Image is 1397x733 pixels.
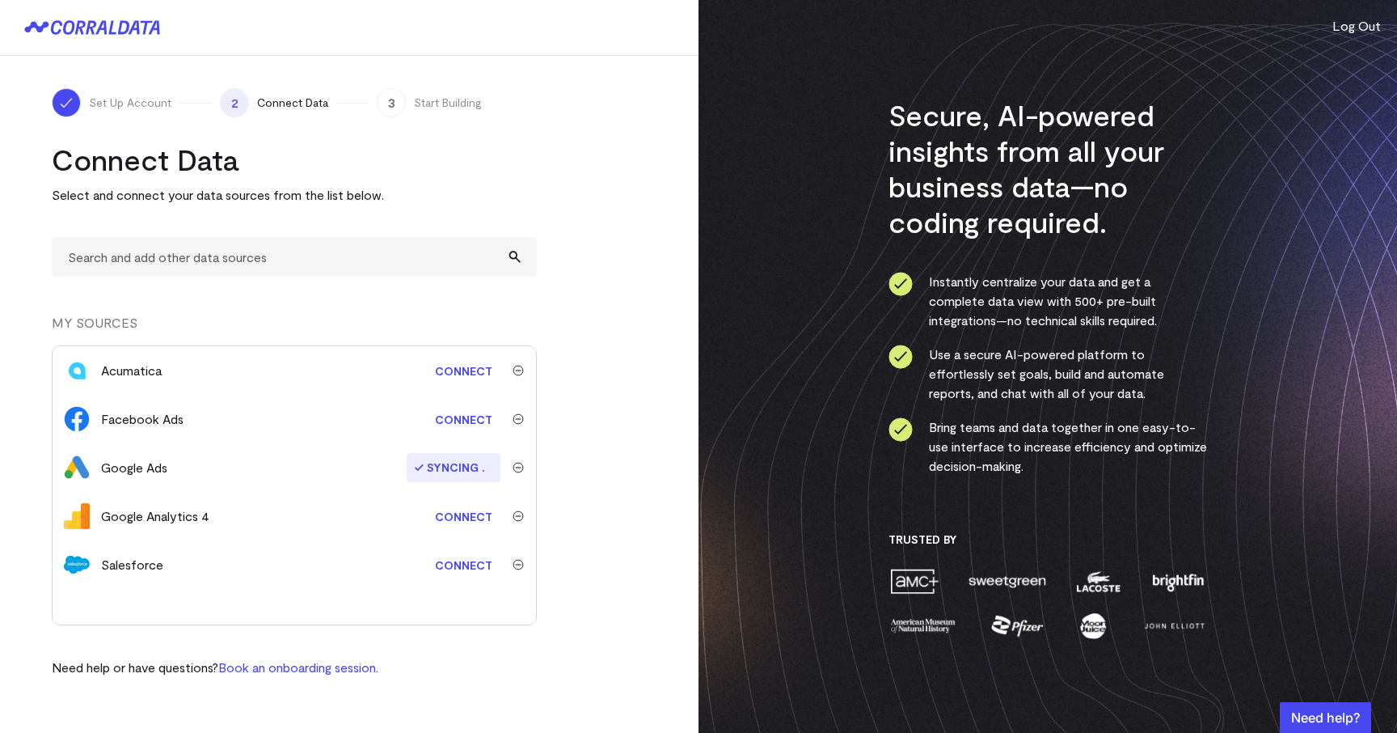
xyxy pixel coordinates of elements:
input: Search and add other data sources [52,237,537,277]
a: Book an onboarding session. [218,659,378,675]
h3: Trusted By [888,532,1208,547]
img: trash-ca1c80e1d16ab71a5036b7411d6fcb154f9f8364eee40f9fb4e52941a92a1061.svg [513,365,524,376]
p: Need help or have questions? [52,658,378,677]
h2: Connect Data [52,142,537,177]
img: trash-ca1c80e1d16ab71a5036b7411d6fcb154f9f8364eee40f9fb4e52941a92a1061.svg [513,462,524,473]
a: Connect [427,405,500,434]
button: Log Out [1332,16,1381,36]
img: amc-451ba355745a1e68da4dd692ff574243e675d7a235672d558af61b69e36ec7f3.png [888,567,940,595]
span: Start Building [414,95,482,111]
img: google_analytics_4-633564437f1c5a1f80ed481c8598e5be587fdae20902a9d236da8b1a77aec1de.svg [64,503,90,529]
a: Connect [427,550,500,580]
div: Acumatica [101,361,162,380]
span: 3 [377,88,406,117]
span: 2 [220,88,249,117]
img: facebook_ads-70f54adf8324fd366a4dad5aa4e8dc3a193daeb41612ad8aba5915164cc799be.svg [64,406,90,432]
img: trash-ca1c80e1d16ab71a5036b7411d6fcb154f9f8364eee40f9fb4e52941a92a1061.svg [513,511,524,522]
li: Use a secure AI-powered platform to effortlessly set goals, build and automate reports, and chat ... [888,345,1208,403]
img: brightfin-814104a60bf555cbdbde4872c1947232c4c7b64b86a6714597b672683d806f7b.png [1149,567,1207,595]
a: Connect [427,356,500,386]
div: Google Ads [101,458,167,477]
li: Bring teams and data together in one easy-to-use interface to increase efficiency and optimize de... [888,417,1208,476]
img: sweetgreen-51a9cfd6e7f577b5d2973e4b74db2d3c444f7f1023d7d3914010f7123f825463.png [967,567,1048,595]
img: salesforce-c50c67d811d02c832e94bd51b13e21e0edf1ec990bb2b68cb588fd4b2bd2e614.svg [64,552,90,578]
img: pfizer-ec50623584d330049e431703d0cb127f675ce31f452716a68c3f54c01096e829.png [990,612,1045,640]
a: Connect [427,502,500,532]
div: MY SOURCES [52,313,537,345]
div: Salesforce [101,555,163,574]
span: Connect Data [257,95,328,111]
img: trash-ca1c80e1d16ab71a5036b7411d6fcb154f9f8364eee40f9fb4e52941a92a1061.svg [513,559,524,570]
span: Set Up Account [89,95,171,111]
img: ico-check-circle-0286c843c050abce574082beb609b3a87e49000e2dbcf9c8d101413686918542.svg [888,345,913,369]
div: Google Analytics 4 [101,506,209,526]
div: Facebook Ads [101,409,184,429]
h3: Secure, AI-powered insights from all your business data—no coding required. [888,97,1208,239]
img: john-elliott-7c54b8592a34f024266a72de9d15afc68813465291e207b7f02fde802b847052.png [1142,612,1207,640]
img: google_ads-1b58f43bd7feffc8709b649899e0ff922d69da16945e3967161387f108ed8d2f.png [64,455,90,481]
img: trash-ca1c80e1d16ab71a5036b7411d6fcb154f9f8364eee40f9fb4e52941a92a1061.svg [513,413,524,425]
span: Syncing [407,453,500,482]
img: ico-check-circle-0286c843c050abce574082beb609b3a87e49000e2dbcf9c8d101413686918542.svg [888,272,913,296]
img: acumatica-f04a261dafe98cf32278671ab37eee4b85b1511aa3b930593bce28e020814e58.svg [64,358,90,383]
li: Instantly centralize your data and get a complete data view with 500+ pre-built integrations—no t... [888,272,1208,330]
img: amnh-fc366fa550d3bbd8e1e85a3040e65cc9710d0bea3abcf147aa05e3a03bbbee56.png [888,612,958,640]
p: Select and connect your data sources from the list below. [52,185,537,205]
img: lacoste-ee8d7bb45e342e37306c36566003b9a215fb06da44313bcf359925cbd6d27eb6.png [1074,567,1122,595]
img: ico-check-white-f112bc9ae5b8eaea75d262091fbd3bded7988777ca43907c4685e8c0583e79cb.svg [58,95,74,111]
img: moon-juice-8ce53f195c39be87c9a230f0550ad6397bce459ce93e102f0ba2bdfd7b7a5226.png [1077,612,1109,640]
img: ico-check-circle-0286c843c050abce574082beb609b3a87e49000e2dbcf9c8d101413686918542.svg [888,417,913,442]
